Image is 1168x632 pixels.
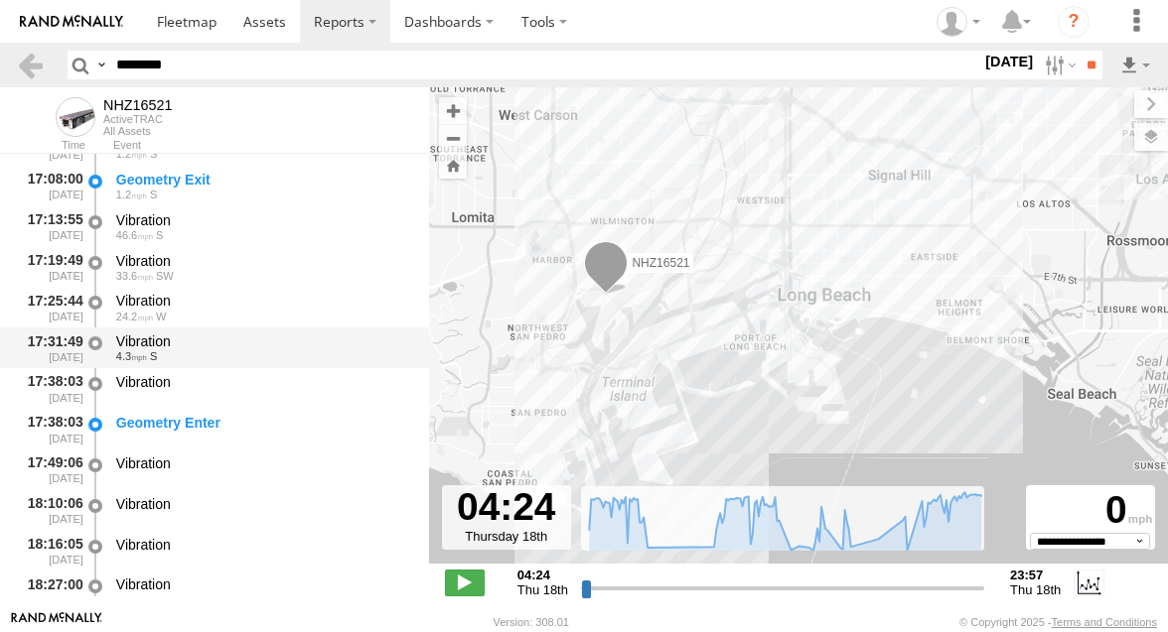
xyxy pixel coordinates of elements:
[103,113,173,125] div: ActiveTRAC
[1058,6,1090,38] i: ?
[1037,51,1080,79] label: Search Filter Options
[103,97,173,113] div: NHZ16521 - View Asset History
[930,7,987,37] div: Zulema McIntosch
[16,492,85,529] div: 18:10:06 [DATE]
[16,573,85,610] div: 18:27:00 [DATE]
[16,208,85,245] div: 17:13:55 [DATE]
[16,329,85,366] div: 17:31:49 [DATE]
[116,350,147,362] span: 4.3
[439,97,467,124] button: Zoom in
[116,292,410,310] div: Vibration
[517,568,568,582] strong: 04:24
[156,229,163,241] span: Heading: 198
[1010,582,1061,597] span: Thu 18th Sep 2025
[16,141,85,151] div: Time
[150,189,157,200] span: Heading: 200
[16,411,85,447] div: 17:38:03 [DATE]
[116,171,410,189] div: Geometry Exit
[517,582,568,597] span: Thu 18th Sep 2025
[445,569,485,595] label: Play/Stop
[156,311,166,322] span: Heading: 265
[156,270,174,282] span: Heading: 223
[494,616,569,628] div: Version: 308.01
[16,533,85,569] div: 18:16:05 [DATE]
[439,124,467,152] button: Zoom out
[959,616,1157,628] div: © Copyright 2025 -
[113,141,429,151] div: Event
[116,229,153,241] span: 46.6
[116,270,153,282] span: 33.6
[116,252,410,270] div: Vibration
[116,373,410,391] div: Vibration
[116,536,410,554] div: Vibration
[116,414,410,432] div: Geometry Enter
[11,612,102,632] a: Visit our Website
[632,256,689,270] span: NHZ16521
[981,51,1037,72] label: [DATE]
[1052,616,1157,628] a: Terms and Conditions
[20,15,123,29] img: rand-logo.svg
[116,332,410,350] div: Vibration
[1118,51,1152,79] label: Export results as...
[150,148,157,160] span: Heading: 200
[116,211,410,229] div: Vibration
[16,451,85,488] div: 17:49:06 [DATE]
[116,575,410,593] div: Vibration
[16,249,85,286] div: 17:19:49 [DATE]
[16,370,85,407] div: 17:38:03 [DATE]
[16,51,45,79] a: Back to previous Page
[1010,568,1061,582] strong: 23:57
[116,311,153,322] span: 24.2
[1029,488,1152,533] div: 0
[116,148,147,160] span: 1.2
[103,125,173,137] div: All Assets
[116,495,410,513] div: Vibration
[16,290,85,326] div: 17:25:44 [DATE]
[116,454,410,472] div: Vibration
[150,350,157,362] span: Heading: 172
[16,168,85,204] div: 17:08:00 [DATE]
[116,189,147,200] span: 1.2
[93,51,109,79] label: Search Query
[439,152,467,179] button: Zoom Home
